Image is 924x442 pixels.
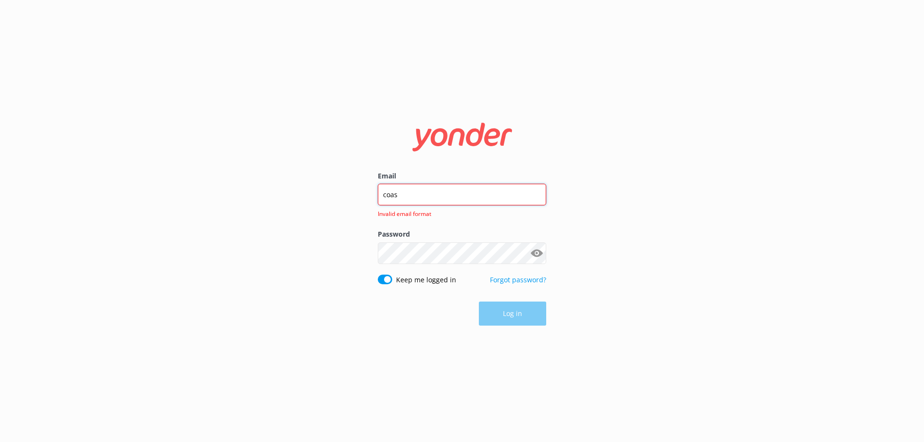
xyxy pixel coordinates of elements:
label: Keep me logged in [396,275,456,285]
input: user@emailaddress.com [378,184,546,205]
label: Email [378,171,546,181]
button: Show password [527,243,546,263]
label: Password [378,229,546,240]
a: Forgot password? [490,275,546,284]
span: Invalid email format [378,209,540,218]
